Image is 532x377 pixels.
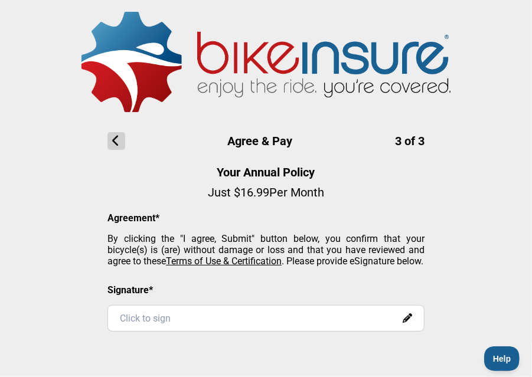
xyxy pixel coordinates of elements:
div: Click to sign [107,305,425,332]
p: Signature* [107,284,425,296]
strong: Agreement* [107,212,159,224]
h2: Your Annual Policy [107,165,425,179]
span: 3 of 3 [395,134,425,148]
h1: Agree & Pay [107,132,425,150]
p: Just $ 16.99 Per Month [107,185,425,199]
iframe: Toggle Customer Support [484,346,520,371]
u: Terms of Use & Certification [166,255,282,267]
p: By clicking the "I agree, Submit" button below, you confirm that your bicycle(s) is (are) without... [107,233,425,267]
